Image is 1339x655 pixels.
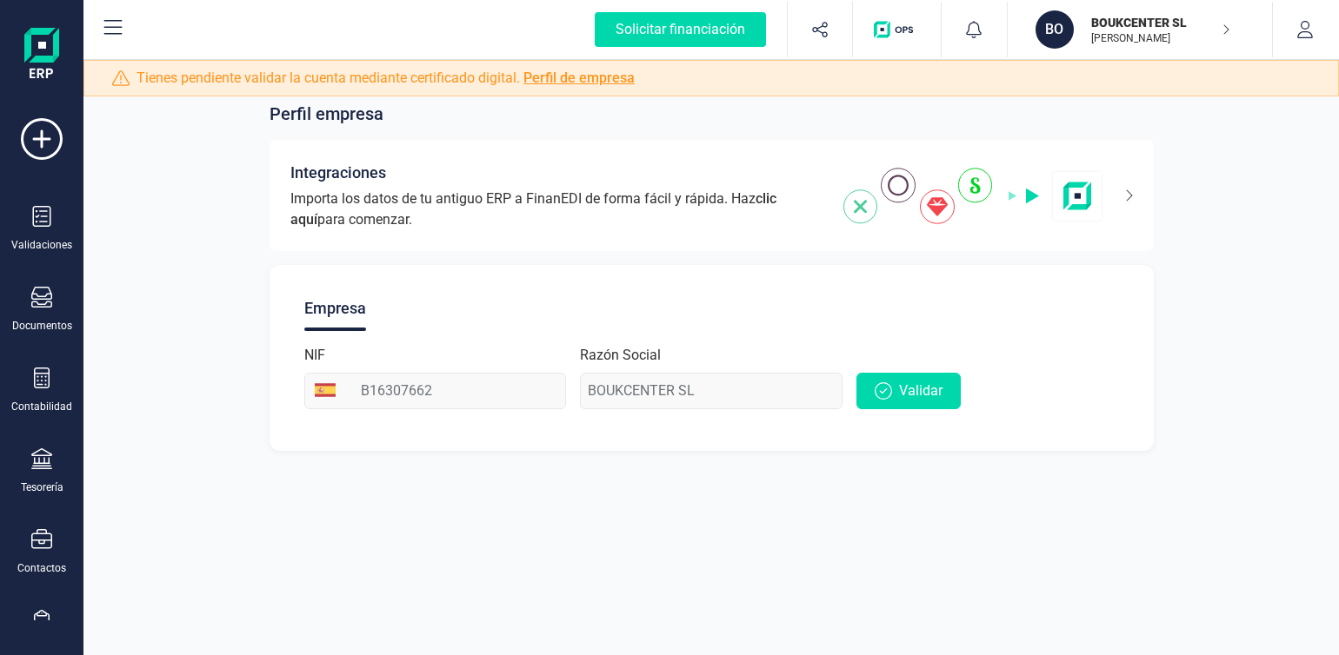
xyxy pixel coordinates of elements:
[12,319,72,333] div: Documentos
[270,102,383,126] span: Perfil empresa
[1036,10,1074,49] div: BO
[574,2,787,57] button: Solicitar financiación
[304,286,366,331] div: Empresa
[21,480,63,494] div: Tesorería
[1029,2,1251,57] button: BOBOUKCENTER SL[PERSON_NAME]
[856,373,961,409] button: Validar
[290,189,823,230] span: Importa los datos de tu antiguo ERP a FinanEDI de forma fácil y rápida. Haz para comenzar.
[11,238,72,252] div: Validaciones
[290,161,386,185] span: Integraciones
[1091,14,1230,31] p: BOUKCENTER SL
[874,21,920,38] img: Logo de OPS
[523,69,635,86] a: Perfil de empresa
[11,400,72,414] div: Contabilidad
[863,2,930,57] button: Logo de OPS
[843,168,1103,224] img: integrations-img
[580,345,661,366] label: Razón Social
[137,68,635,89] span: Tienes pendiente validar la cuenta mediante certificado digital.
[899,380,943,401] span: Validar
[1091,31,1230,45] p: [PERSON_NAME]
[24,28,59,83] img: Logo Finanedi
[595,12,766,47] div: Solicitar financiación
[304,345,325,366] label: NIF
[17,561,66,575] div: Contactos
